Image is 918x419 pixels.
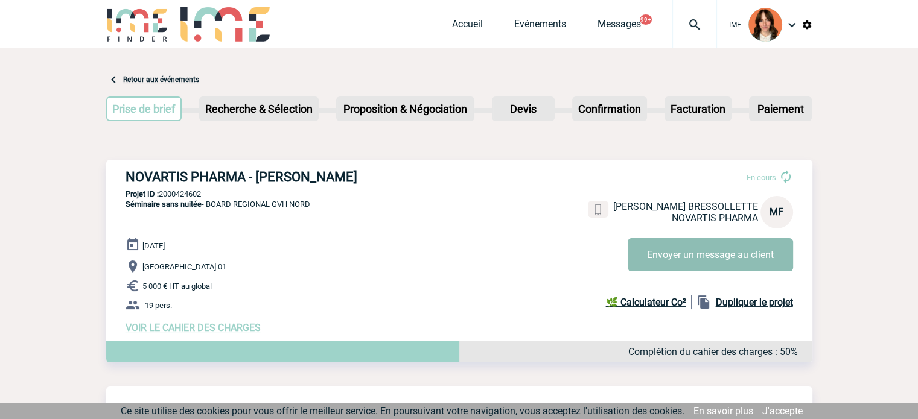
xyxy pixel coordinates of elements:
span: Ce site utilise des cookies pour vous offrir le meilleur service. En poursuivant votre navigation... [121,405,684,417]
p: Devis [493,98,553,120]
h3: NOVARTIS PHARMA - [PERSON_NAME] [126,169,488,184]
span: [DATE] [142,241,165,250]
span: 5 000 € HT au global [142,282,212,291]
span: Séminaire sans nuitée [126,200,202,209]
p: Facturation [666,98,730,120]
p: Proposition & Négociation [337,98,473,120]
a: Messages [598,18,641,35]
p: Paiement [750,98,811,120]
span: - BOARD REGIONAL GVH NORD [126,200,310,209]
a: En savoir plus [693,405,753,417]
p: Recherche & Sélection [200,98,317,120]
img: 94396-2.png [748,8,782,42]
b: Projet ID : [126,189,159,198]
span: [GEOGRAPHIC_DATA] 01 [142,262,226,271]
a: 🌿 Calculateur Co² [606,295,692,309]
a: Retour aux événements [123,75,199,84]
img: file_copy-black-24dp.png [696,295,711,309]
span: NOVARTIS PHARMA [672,212,758,224]
p: 2000424602 [106,189,812,198]
span: En cours [747,173,776,182]
button: Envoyer un message au client [628,238,793,271]
span: [PERSON_NAME] BRESSOLLETTE [613,201,758,212]
a: VOIR LE CAHIER DES CHARGES [126,322,261,333]
a: J'accepte [762,405,803,417]
img: IME-Finder [106,7,169,42]
p: Prise de brief [107,98,181,120]
a: Accueil [452,18,483,35]
button: 99+ [640,14,652,25]
b: 🌿 Calculateur Co² [606,297,686,308]
b: Dupliquer le projet [716,297,793,308]
img: portable.png [593,204,604,215]
p: Confirmation [573,98,646,120]
span: MF [770,206,783,218]
span: IME [729,20,741,29]
span: 19 pers. [145,301,172,310]
a: Evénements [514,18,566,35]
